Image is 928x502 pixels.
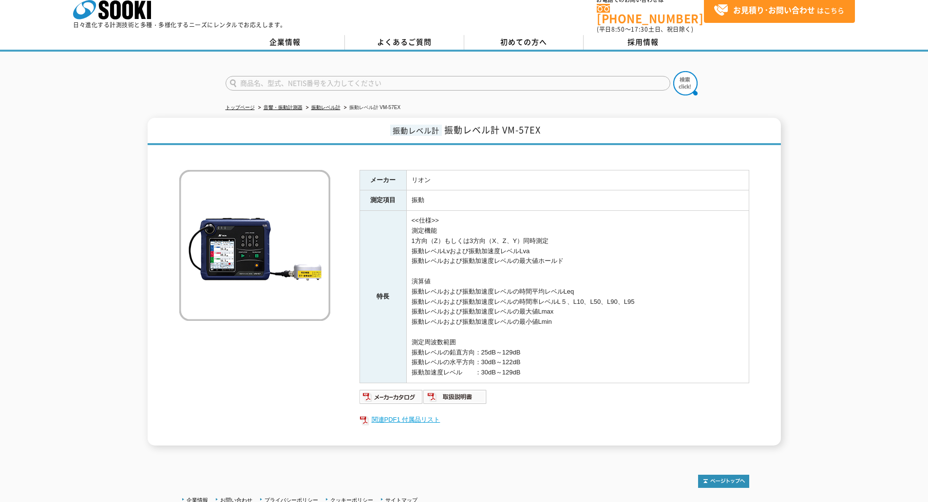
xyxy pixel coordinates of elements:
img: 取扱説明書 [423,389,487,405]
th: 特長 [360,211,406,383]
img: トップページへ [698,475,749,488]
a: [PHONE_NUMBER] [597,4,704,24]
span: (平日 ～ 土日、祝日除く) [597,25,693,34]
img: メーカーカタログ [360,389,423,405]
li: 振動レベル計 VM-57EX [342,103,401,113]
span: 17:30 [631,25,648,34]
span: 初めての方へ [500,37,547,47]
input: 商品名、型式、NETIS番号を入力してください [226,76,670,91]
th: メーカー [360,170,406,190]
strong: お見積り･お問い合わせ [733,4,815,16]
a: トップページ [226,105,255,110]
a: 取扱説明書 [423,395,487,403]
a: メーカーカタログ [360,395,423,403]
span: 振動レベル計 VM-57EX [444,123,541,136]
img: 振動レベル計 VM-57EX [179,170,330,321]
p: 日々進化する計測技術と多種・多様化するニーズにレンタルでお応えします。 [73,22,286,28]
span: 8:50 [611,25,625,34]
a: 企業情報 [226,35,345,50]
a: 音響・振動計測器 [264,105,303,110]
td: 振動 [406,190,749,211]
img: btn_search.png [673,71,698,95]
a: 採用情報 [584,35,703,50]
a: よくあるご質問 [345,35,464,50]
a: 関連PDF1 付属品リスト [360,413,749,426]
td: リオン [406,170,749,190]
span: 振動レベル計 [390,125,442,136]
th: 測定項目 [360,190,406,211]
span: はこちら [714,3,844,18]
td: <<仕様>> 測定機能 1方向（Z）もしくは3方向（X、Z、Y）同時測定 振動レベルLvおよび振動加速度レベルLva 振動レベルおよび振動加速度レベルの最大値ホールド 演算値 振動レベルおよび振... [406,211,749,383]
a: 振動レベル計 [311,105,341,110]
a: 初めての方へ [464,35,584,50]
